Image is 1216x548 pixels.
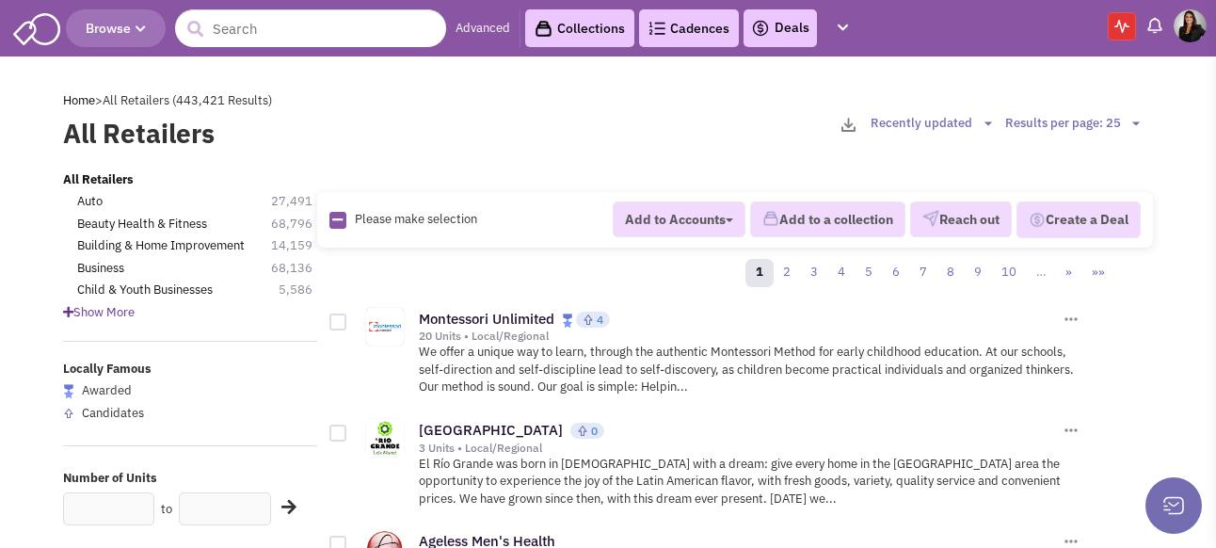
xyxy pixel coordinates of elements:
img: VectorPaper_Plane.png [922,210,939,227]
a: Montessori Unlimited [419,310,554,328]
img: locallyfamous-upvote.png [63,408,74,419]
img: locallyfamous-upvote.png [583,314,594,326]
a: 5 [855,259,883,287]
span: 5,586 [279,282,331,299]
img: Cadences_logo.png [648,22,665,35]
a: 8 [936,259,965,287]
img: Deal-Dollar.png [1029,210,1046,231]
img: icon-deals.svg [751,17,770,40]
img: SmartAdmin [13,9,60,45]
a: 1 [745,259,774,287]
img: locallyfamous-largeicon.png [63,384,74,398]
span: Awarded [82,382,132,398]
div: 3 Units • Local/Regional [419,441,1059,456]
label: Locally Famous [63,361,317,379]
img: locallyfamous-upvote.png [577,425,588,437]
input: Search [175,9,446,47]
label: Number of Units [63,470,317,488]
p: El Río Grande was born in [DEMOGRAPHIC_DATA] with a dream: give every home in the [GEOGRAPHIC_DAT... [419,456,1080,508]
a: Building & Home Improvement [77,237,245,255]
img: icon-collection-lavender-black.svg [535,20,552,38]
a: Business [77,260,124,278]
a: 7 [909,259,937,287]
img: icon-collection-lavender.png [762,210,779,227]
a: Home [63,92,95,108]
button: Add to Accounts [613,201,745,237]
div: Search Nearby [269,495,294,520]
b: All Retailers [63,171,134,187]
img: Peyton Nichols [1174,9,1207,42]
a: Auto [77,193,103,211]
span: All Retailers (443,421 Results) [103,92,272,108]
span: 27,491 [271,193,331,211]
a: All Retailers [63,171,134,189]
a: [GEOGRAPHIC_DATA] [419,421,563,439]
a: 10 [991,259,1027,287]
span: > [95,92,103,108]
span: 68,136 [271,260,331,278]
a: »» [1081,259,1115,287]
a: 6 [882,259,910,287]
a: Child & Youth Businesses [77,282,213,299]
button: Browse [66,9,166,47]
button: Reach out [910,201,1012,237]
button: Add to a collection [750,201,905,237]
a: 4 [827,259,856,287]
span: Candidates [82,405,144,421]
img: Rectangle.png [329,212,346,229]
span: 14,159 [271,237,331,255]
a: Collections [525,9,634,47]
a: … [1026,259,1056,287]
img: locallyfamous-largeicon.png [562,314,573,328]
a: 2 [773,259,801,287]
img: download-2-24.png [841,118,856,132]
label: to [161,501,172,519]
a: Cadences [639,9,739,47]
button: Create a Deal [1016,201,1141,239]
a: 3 [800,259,828,287]
a: Deals [751,17,809,40]
div: 20 Units • Local/Regional [419,329,1059,344]
span: 68,796 [271,216,331,234]
a: 9 [964,259,992,287]
span: Browse [86,20,146,37]
p: We offer a unique way to learn, through the authentic Montessori Method for early childhood educa... [419,344,1080,396]
span: Please make selection [355,211,477,227]
span: Show More [63,304,135,320]
a: Advanced [456,20,510,38]
label: All Retailers [63,115,503,153]
a: Beauty Health & Fitness [77,216,207,234]
a: » [1055,259,1082,287]
span: 4 [597,313,603,327]
span: 0 [591,424,598,438]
